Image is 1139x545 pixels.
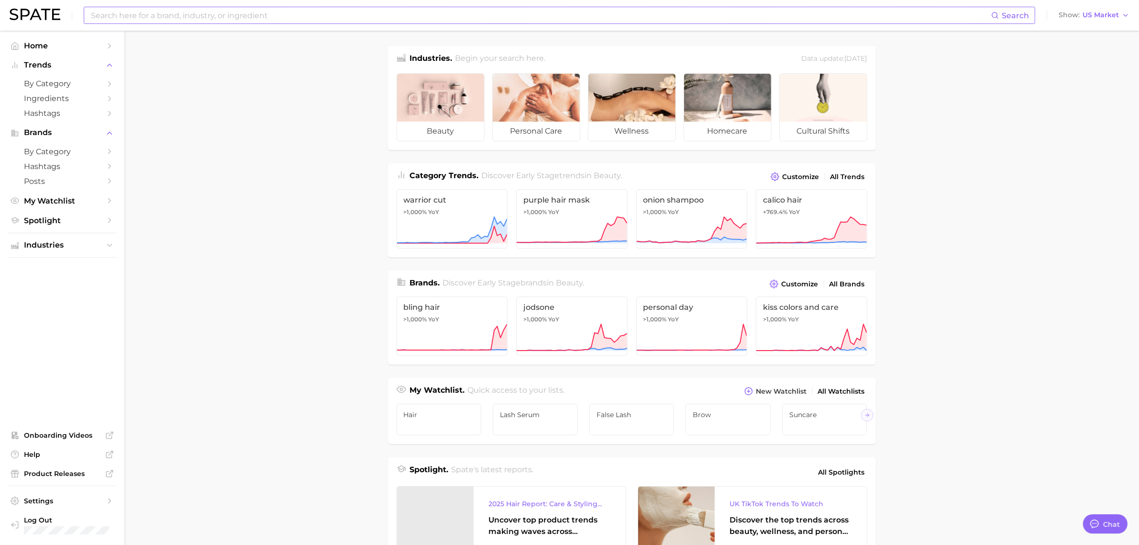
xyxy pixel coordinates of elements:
span: +769.4% [763,208,787,216]
a: Help [8,447,117,462]
span: YoY [789,208,800,216]
a: by Category [8,76,117,91]
a: Suncare [782,404,867,435]
span: beauty [397,122,484,141]
span: onion shampoo [643,195,741,204]
h1: Spotlight. [410,464,449,480]
a: All Brands [827,278,867,291]
div: Discover the top trends across beauty, wellness, and personal care on TikTok [GEOGRAPHIC_DATA]. [730,514,851,537]
span: Ingredients [24,94,100,103]
span: Industries [24,241,100,250]
h1: My Watchlist. [410,385,465,398]
span: All Brands [829,280,865,288]
a: Hashtags [8,159,117,174]
div: 2025 Hair Report: Care & Styling Products [489,498,610,510]
a: All Watchlists [816,385,867,398]
span: Search [1002,11,1029,20]
span: >1,000% [643,316,667,323]
a: Lash Serum [493,404,578,435]
a: purple hair mask>1,000% YoY [516,189,628,249]
a: cultural shifts [779,73,867,141]
span: Lash Serum [500,411,571,419]
span: homecare [684,122,771,141]
button: Trends [8,58,117,72]
a: onion shampoo>1,000% YoY [636,189,748,249]
span: Brands . [410,278,440,287]
span: >1,000% [763,316,786,323]
button: Scroll Right [861,409,874,421]
span: Brow [693,411,763,419]
span: Hair [404,411,475,419]
span: personal care [493,122,580,141]
a: Spotlight [8,213,117,228]
a: bling hair>1,000% YoY [397,296,508,356]
span: Settings [24,497,100,505]
a: wellness [588,73,676,141]
span: YoY [668,316,679,323]
a: My Watchlist [8,193,117,208]
span: by Category [24,147,100,156]
span: Category Trends . [410,171,479,180]
span: New Watchlist [756,387,807,396]
button: ShowUS Market [1056,9,1132,22]
span: Onboarding Videos [24,431,100,440]
span: Suncare [789,411,860,419]
span: My Watchlist [24,196,100,205]
span: >1,000% [523,316,547,323]
span: Discover Early Stage brands in . [442,278,584,287]
a: homecare [684,73,772,141]
span: Customize [783,173,819,181]
span: YoY [429,208,440,216]
span: YoY [548,208,559,216]
div: Data update: [DATE] [802,53,867,66]
button: Customize [767,277,820,291]
span: Customize [782,280,818,288]
span: bling hair [404,303,501,312]
span: YoY [429,316,440,323]
a: All Trends [828,170,867,183]
span: YoY [548,316,559,323]
span: cultural shifts [780,122,867,141]
span: Log Out [24,516,118,524]
a: jodsone>1,000% YoY [516,296,628,356]
span: Product Releases [24,469,100,478]
span: >1,000% [404,208,427,216]
span: wellness [588,122,675,141]
span: >1,000% [523,208,547,216]
a: personal care [492,73,580,141]
span: Brands [24,128,100,137]
a: personal day>1,000% YoY [636,296,748,356]
span: Help [24,450,100,459]
a: Hair [397,404,482,435]
a: Brow [686,404,771,435]
span: Discover Early Stage trends in . [481,171,622,180]
span: personal day [643,303,741,312]
span: All Trends [830,173,865,181]
span: beauty [556,278,583,287]
div: Uncover top product trends making waves across platforms — along with key insights into benefits,... [489,514,610,537]
a: beauty [397,73,485,141]
a: by Category [8,144,117,159]
span: YoY [668,208,679,216]
a: All Spotlights [816,464,867,480]
a: Onboarding Videos [8,428,117,443]
button: Industries [8,238,117,252]
span: US Market [1083,12,1119,18]
span: False Lash [597,411,667,419]
span: warrior cut [404,195,501,204]
a: Hashtags [8,106,117,121]
span: All Spotlights [818,466,865,478]
a: Posts [8,174,117,189]
span: >1,000% [643,208,667,216]
span: Hashtags [24,109,100,118]
span: All Watchlists [818,387,865,396]
button: New Watchlist [742,385,809,398]
a: kiss colors and care>1,000% YoY [756,296,867,356]
a: calico hair+769.4% YoY [756,189,867,249]
h2: Quick access to your lists. [467,385,564,398]
span: jodsone [523,303,620,312]
span: by Category [24,79,100,88]
h2: Begin your search here. [455,53,545,66]
a: Ingredients [8,91,117,106]
button: Customize [768,170,821,183]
